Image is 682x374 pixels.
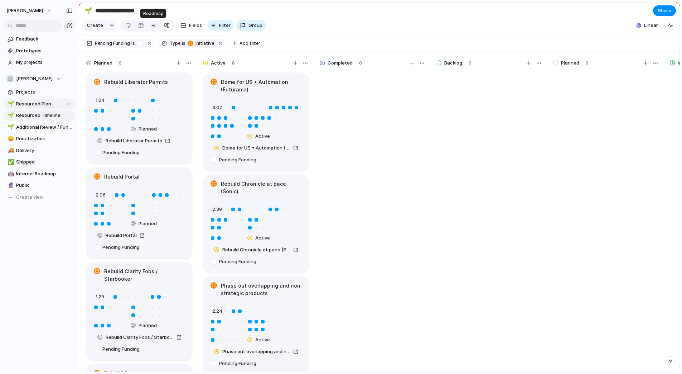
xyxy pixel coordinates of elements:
[4,192,75,203] button: Create view
[87,22,103,29] span: Create
[6,112,14,119] button: 🌱
[6,147,14,154] button: 🚚
[16,170,73,177] span: Internal Roadmap
[16,47,73,55] span: Prototypes
[469,60,471,67] span: 0
[93,188,108,199] span: 2.06
[6,158,14,166] button: ✅
[106,137,162,145] span: Rebuild Liberator Permits
[4,133,75,144] div: 😀Prioritization
[653,5,676,16] button: Share
[8,123,13,131] div: 🌱
[240,40,260,47] span: Add filter
[4,157,75,167] div: ✅Shipped
[222,246,290,254] span: Rebuild Chronicle at pace (Sonic)
[16,158,73,166] span: Shipped
[209,347,303,356] a: Phase out overlapping and non strategic products
[186,39,216,47] button: initiative
[209,143,303,153] a: Dome for US + Automation (Futurama)
[91,291,109,303] button: 1.29
[16,124,73,131] span: Additional Review / Funding
[4,57,75,68] a: My projects
[255,133,270,140] span: Active
[228,38,265,48] button: Add filter
[8,100,13,108] div: 🌱
[209,245,303,255] a: Rebuild Chronicle at pace (Sonic)
[209,202,225,213] span: 2.39
[245,334,275,346] button: Active
[93,289,107,300] span: 1.29
[8,135,13,143] div: 😀
[87,262,192,360] div: Rebuild Clarity Fobs / Starbooker1.29PlannedRebuild Clarity Fobs / StarbookerPending Funding
[232,60,235,67] span: 8
[130,39,136,47] button: is
[359,60,362,67] span: 0
[208,306,227,317] button: 2.24
[222,145,290,152] span: Dome for US + Automation (Futurama)
[4,145,75,156] a: 🚚Delivery
[4,74,75,84] button: 🏢[PERSON_NAME]
[658,7,671,14] span: Share
[208,102,227,113] button: 3.07
[16,147,73,154] span: Delivery
[93,93,107,104] span: 1.24
[93,333,186,342] a: Rebuild Clarity Fobs / Starbooker
[139,220,157,227] span: Planned
[221,78,303,93] h1: Dome for US + Automation (Futurama)
[16,89,73,96] span: Projects
[82,5,94,16] button: 🌱
[6,135,14,142] button: 😀
[208,204,227,215] button: 2.39
[245,131,275,142] button: Active
[140,9,166,18] div: Roadmap
[8,170,13,178] div: 🤖
[633,20,661,31] button: Linear
[4,46,75,56] a: Prototypes
[4,122,75,133] div: 🌱Additional Review / Funding
[119,60,122,67] span: 9
[4,110,75,121] a: 🌱Resourced Timeline
[104,268,186,283] h1: Rebuild Clarity Fobs / Starbooker
[131,40,135,47] span: is
[208,20,233,31] button: Filter
[444,60,462,67] span: Backlog
[8,112,13,120] div: 🌱
[236,20,266,31] button: Group
[104,78,168,86] h1: Rebuild Liberator Permits
[209,304,225,315] span: 2.24
[94,60,112,67] span: Planned
[91,189,110,201] button: 2.06
[182,40,185,47] span: is
[106,334,174,341] span: Rebuild Clarity Fobs / Starbooker
[6,124,14,131] button: 🌱
[139,126,157,133] span: Planned
[16,135,73,142] span: Prioritization
[4,169,75,179] a: 🤖Internal Roadmap
[211,60,226,67] span: Active
[87,73,192,164] div: Rebuild Liberator Permits1.24PlannedRebuild Liberator PermitsPending Funding
[178,20,205,31] button: Fields
[8,146,13,155] div: 🚚
[6,100,14,108] button: 🌱
[203,175,309,273] div: Rebuild Chronicle at pace (Sonic)2.39ActiveRebuild Chronicle at pace (Sonic)Pending Funding
[180,39,187,47] button: is
[219,156,259,164] span: Pending Funding
[221,282,303,297] h1: Phase out overlapping and non strategic products
[16,35,73,43] span: Feedback
[4,34,75,44] a: Feedback
[6,7,43,14] span: [PERSON_NAME]
[128,218,161,229] button: Planned
[6,75,14,82] div: 🏢
[4,87,75,98] a: Projects
[102,244,142,251] span: Pending Funding
[222,348,290,355] span: Phase out overlapping and non strategic products
[208,154,261,166] button: Pending Funding
[8,181,13,190] div: 🔮
[84,6,92,15] div: 🌱
[16,182,73,189] span: Public
[102,346,142,353] span: Pending Funding
[91,147,144,158] button: Pending Funding
[4,99,75,109] a: 🌱Resourced Plan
